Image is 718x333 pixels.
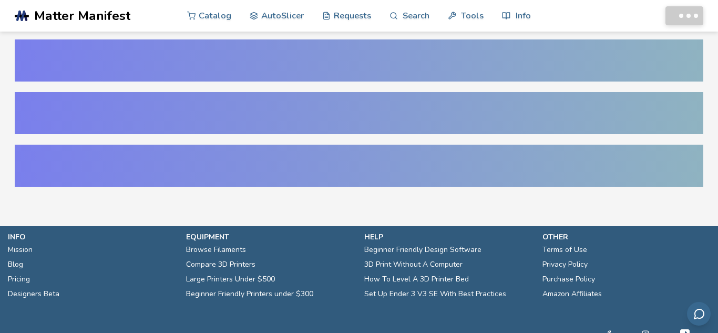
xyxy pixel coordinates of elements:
[186,231,354,243] p: equipment
[542,257,588,272] a: Privacy Policy
[8,272,30,287] a: Pricing
[8,231,176,243] p: info
[8,257,23,272] a: Blog
[8,243,33,257] a: Mission
[687,302,711,326] button: Send feedback via email
[542,287,602,301] a: Amazon Affiliates
[34,8,130,23] span: Matter Manifest
[542,231,710,243] p: other
[364,272,469,287] a: How To Level A 3D Printer Bed
[364,243,481,257] a: Beginner Friendly Design Software
[186,287,313,301] a: Beginner Friendly Printers under $300
[364,257,463,272] a: 3D Print Without A Computer
[542,272,595,287] a: Purchase Policy
[364,231,532,243] p: help
[542,243,587,257] a: Terms of Use
[8,287,59,301] a: Designers Beta
[186,243,246,257] a: Browse Filaments
[186,272,275,287] a: Large Printers Under $500
[364,287,506,301] a: Set Up Ender 3 V3 SE With Best Practices
[186,257,255,272] a: Compare 3D Printers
